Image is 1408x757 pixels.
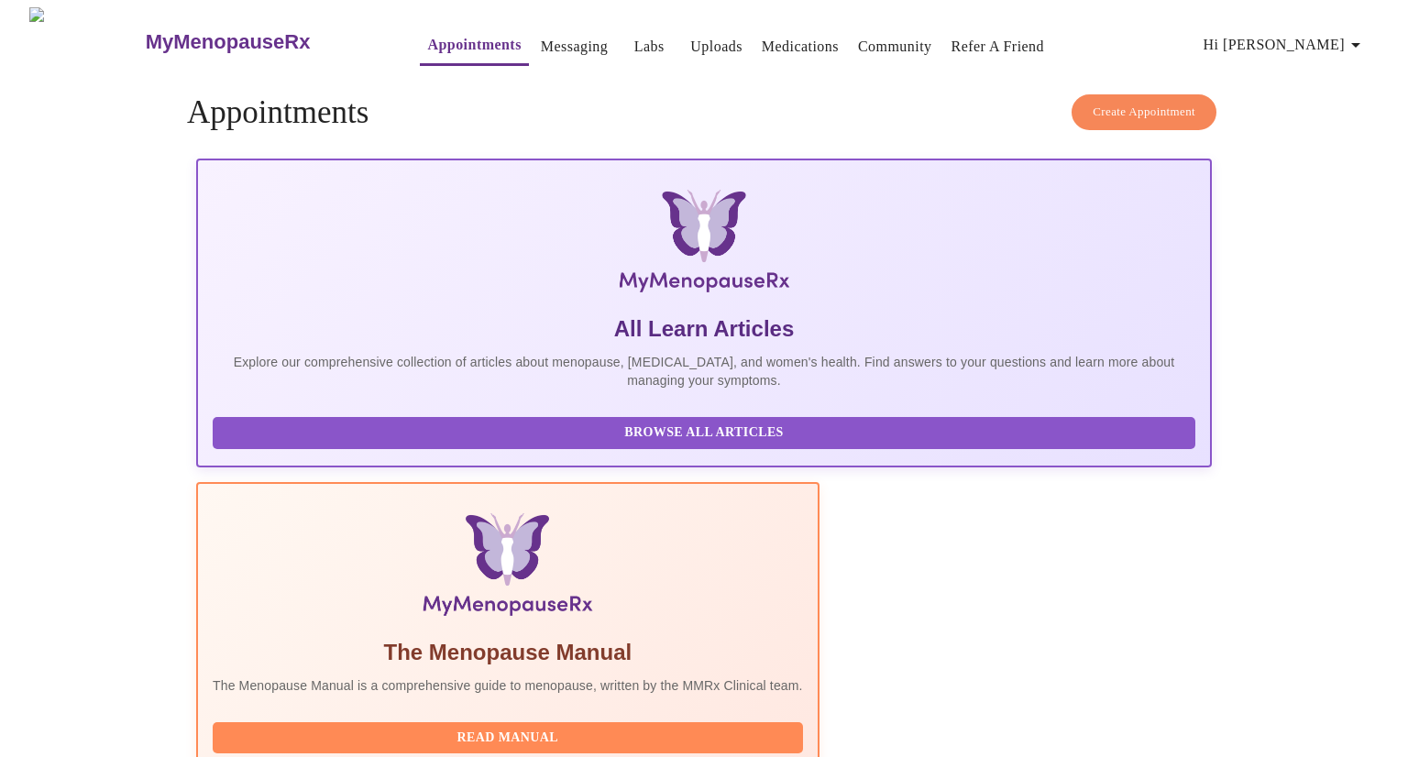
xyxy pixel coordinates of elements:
button: Hi [PERSON_NAME] [1196,27,1374,63]
a: Appointments [427,32,521,58]
button: Messaging [533,28,615,65]
a: Medications [762,34,839,60]
button: Community [851,28,940,65]
button: Refer a Friend [944,28,1052,65]
button: Browse All Articles [213,417,1195,449]
a: MyMenopauseRx [143,10,383,74]
p: Explore our comprehensive collection of articles about menopause, [MEDICAL_DATA], and women's hea... [213,353,1195,389]
button: Labs [620,28,678,65]
span: Create Appointment [1093,102,1195,123]
button: Appointments [420,27,528,66]
a: Uploads [690,34,742,60]
a: Refer a Friend [951,34,1045,60]
span: Browse All Articles [231,422,1177,444]
span: Hi [PERSON_NAME] [1204,32,1367,58]
a: Browse All Articles [213,423,1200,439]
img: MyMenopauseRx Logo [365,190,1042,300]
img: Menopause Manual [306,513,709,623]
h3: MyMenopauseRx [146,30,311,54]
a: Labs [634,34,665,60]
p: The Menopause Manual is a comprehensive guide to menopause, written by the MMRx Clinical team. [213,676,803,695]
img: MyMenopauseRx Logo [29,7,143,76]
span: Read Manual [231,727,785,750]
button: Medications [754,28,846,65]
h5: The Menopause Manual [213,638,803,667]
h5: All Learn Articles [213,314,1195,344]
h4: Appointments [187,94,1221,131]
button: Read Manual [213,722,803,754]
button: Create Appointment [1072,94,1216,130]
button: Uploads [683,28,750,65]
a: Messaging [541,34,608,60]
a: Read Manual [213,729,808,744]
a: Community [858,34,932,60]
